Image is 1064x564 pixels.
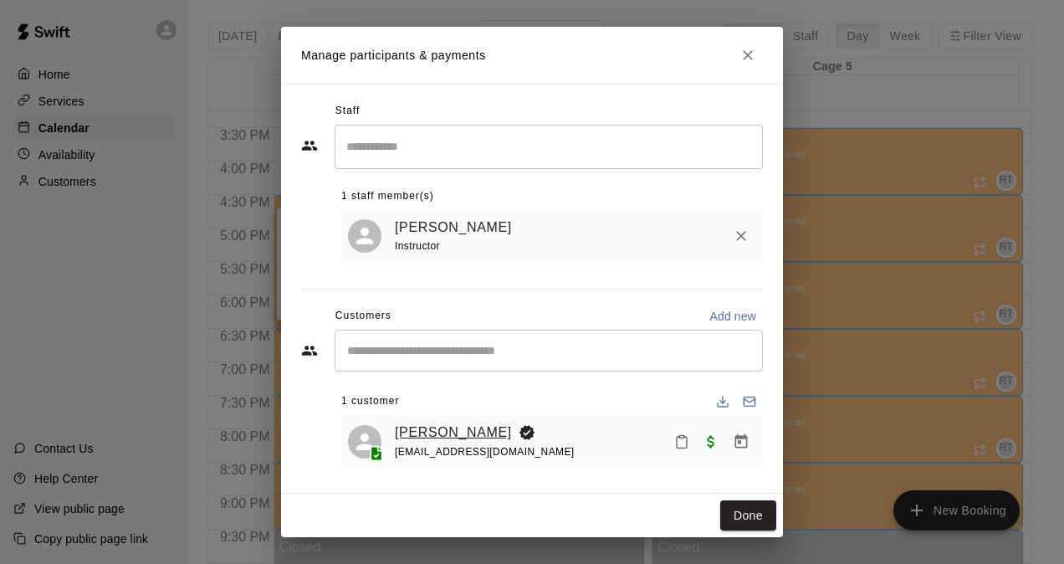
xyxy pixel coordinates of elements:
span: Paid with Card [696,433,726,448]
a: [PERSON_NAME] [395,422,512,444]
button: Manage bookings & payment [726,427,756,457]
div: Hannah Hager [348,425,381,459]
div: Tristen Carranza [348,219,381,253]
p: Add new [709,308,756,325]
button: Remove [726,221,756,251]
div: Search staff [335,125,763,169]
span: 1 customer [341,388,399,415]
span: Instructor [395,240,440,252]
span: Customers [335,303,391,330]
svg: Booking Owner [519,424,535,441]
button: Close [733,40,763,70]
button: Mark attendance [668,428,696,456]
p: Manage participants & payments [301,47,486,64]
button: Email participants [736,388,763,415]
span: [EMAIL_ADDRESS][DOMAIN_NAME] [395,446,575,458]
span: 1 staff member(s) [341,183,434,210]
div: Start typing to search customers... [335,330,763,372]
button: Done [720,500,776,531]
button: Download list [709,388,736,415]
svg: Staff [301,137,318,154]
span: Staff [335,98,360,125]
a: [PERSON_NAME] [395,217,512,238]
button: Add new [703,303,763,330]
svg: Customers [301,342,318,359]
